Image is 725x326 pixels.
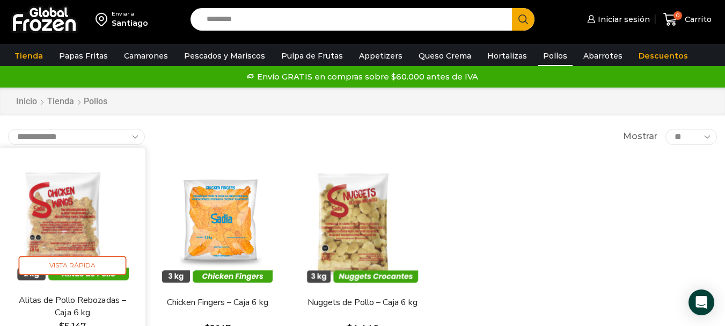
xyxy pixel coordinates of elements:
span: Vista Rápida [19,256,127,275]
select: Pedido de la tienda [8,129,145,145]
a: Abarrotes [578,46,628,66]
a: Chicken Fingers – Caja 6 kg [159,296,275,309]
nav: Breadcrumb [16,96,107,108]
span: Iniciar sesión [595,14,650,25]
div: Enviar a [112,10,148,18]
a: Descuentos [633,46,693,66]
a: Appetizers [354,46,408,66]
a: Pescados y Mariscos [179,46,270,66]
button: Search button [512,8,534,31]
h1: Pollos [84,96,107,106]
a: Pulpa de Frutas [276,46,348,66]
a: Camarones [119,46,173,66]
a: Alitas de Pollo Rebozadas – Caja 6 kg [14,294,131,319]
a: Pollos [538,46,573,66]
a: Inicio [16,96,38,108]
span: Carrito [682,14,712,25]
div: Santiago [112,18,148,28]
a: Hortalizas [482,46,532,66]
a: Queso Crema [413,46,477,66]
a: 0 Carrito [661,7,714,32]
a: Papas Fritas [54,46,113,66]
a: Iniciar sesión [584,9,650,30]
div: Open Intercom Messenger [689,289,714,315]
span: Mostrar [623,131,657,143]
img: address-field-icon.svg [96,10,112,28]
a: Tienda [47,96,75,108]
span: 0 [673,11,682,20]
a: Nuggets de Pollo – Caja 6 kg [304,296,420,309]
a: Tienda [9,46,48,66]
